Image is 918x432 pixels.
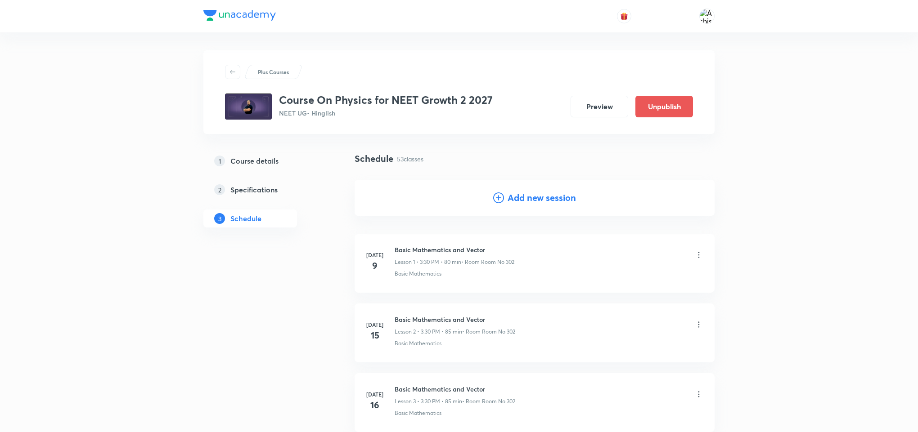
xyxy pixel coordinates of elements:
[395,245,514,254] h6: Basic Mathematics and Vector
[366,259,384,272] h4: 9
[508,191,576,205] h4: Add new session
[230,213,261,224] h5: Schedule
[461,258,514,266] p: • Room Room No 302
[203,152,326,170] a: 1Course details
[214,213,225,224] p: 3
[635,96,693,117] button: Unpublish
[395,270,441,278] p: Basic Mathematics
[617,9,631,23] button: avatar
[355,152,393,165] h4: Schedule
[225,94,272,120] img: 1ed5ce1f53bc4042abc6fee9f2c90b82.jpg
[366,321,384,329] h6: [DATE]
[230,156,279,166] h5: Course details
[214,184,225,195] p: 2
[462,328,515,336] p: • Room Room No 302
[203,10,276,21] img: Company Logo
[203,10,276,23] a: Company Logo
[395,409,441,417] p: Basic Mathematics
[279,94,493,107] h3: Course On Physics for NEET Growth 2 2027
[395,315,515,324] h6: Basic Mathematics and Vector
[279,108,493,118] p: NEET UG • Hinglish
[258,68,289,76] p: Plus Courses
[366,329,384,342] h4: 15
[230,184,278,195] h5: Specifications
[366,398,384,412] h4: 16
[679,180,715,216] img: Add
[395,328,462,336] p: Lesson 2 • 3:30 PM • 85 min
[571,96,628,117] button: Preview
[366,251,384,259] h6: [DATE]
[366,390,384,398] h6: [DATE]
[395,258,461,266] p: Lesson 1 • 3:30 PM • 80 min
[203,181,326,199] a: 2Specifications
[397,154,423,164] p: 53 classes
[395,397,462,405] p: Lesson 3 • 3:30 PM • 85 min
[620,12,628,20] img: avatar
[462,397,515,405] p: • Room Room No 302
[214,156,225,166] p: 1
[395,384,515,394] h6: Basic Mathematics and Vector
[699,9,715,24] img: Ashish Kumar
[395,339,441,347] p: Basic Mathematics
